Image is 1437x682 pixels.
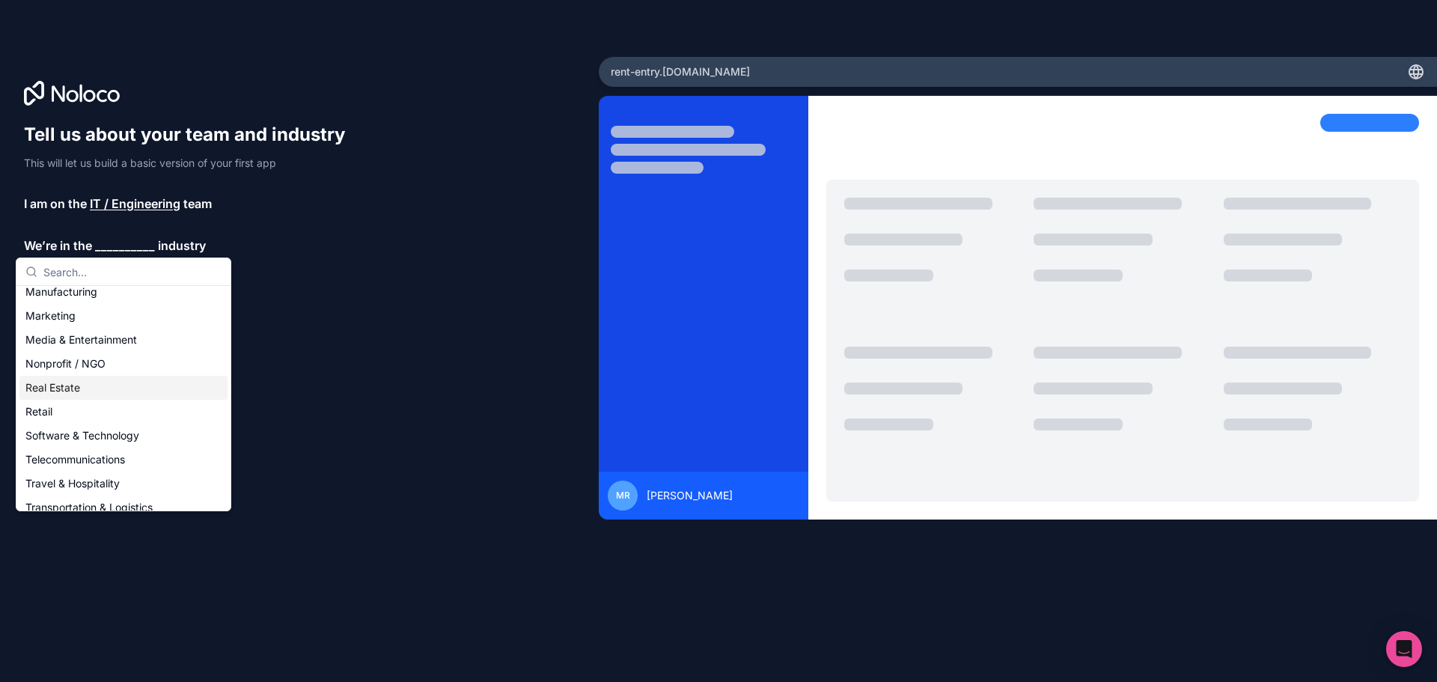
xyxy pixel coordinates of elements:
span: I am on the [24,195,87,213]
div: Real Estate [19,376,228,400]
div: Marketing [19,304,228,328]
div: Telecommunications [19,448,228,472]
p: This will let us build a basic version of your first app [24,156,359,171]
span: IT / Engineering [90,195,180,213]
span: rent-entry .[DOMAIN_NAME] [611,64,750,79]
div: Nonprofit / NGO [19,352,228,376]
div: Suggestions [16,286,231,511]
div: Retail [19,400,228,424]
h1: Tell us about your team and industry [24,123,359,147]
span: team [183,195,212,213]
div: Travel & Hospitality [19,472,228,496]
span: industry [158,237,206,255]
span: MR [616,490,630,502]
span: __________ [95,237,155,255]
div: Transportation & Logistics [19,496,228,520]
div: Media & Entertainment [19,328,228,352]
span: [PERSON_NAME] [647,488,733,503]
div: Manufacturing [19,280,228,304]
div: Open Intercom Messenger [1386,631,1422,667]
input: Search... [43,258,222,285]
div: Software & Technology [19,424,228,448]
span: We’re in the [24,237,92,255]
